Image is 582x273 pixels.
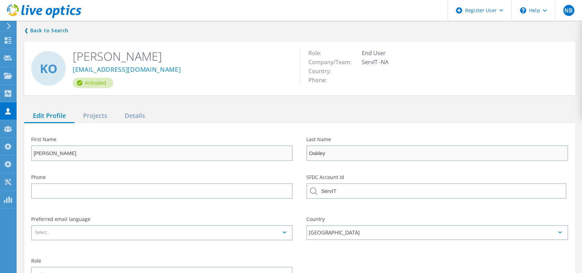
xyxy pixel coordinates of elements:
[360,49,397,58] td: End User
[31,258,293,263] label: Role
[116,109,154,123] div: Details
[306,137,568,142] label: Last Name
[308,76,334,84] span: Phone:
[73,66,181,74] a: [EMAIL_ADDRESS][DOMAIN_NAME]
[564,8,573,13] span: NB
[520,7,526,14] svg: \n
[308,49,328,57] span: Role:
[31,137,293,142] label: First Name
[73,78,113,88] div: Activated
[306,225,568,240] div: [GEOGRAPHIC_DATA]
[73,49,289,64] h2: [PERSON_NAME]
[31,217,293,222] label: Preferred email language
[24,109,74,123] div: Edit Profile
[31,175,293,180] label: Phone
[24,26,69,35] a: Back to search
[306,175,568,180] label: SFDC Account Id
[74,109,116,123] div: Projects
[7,15,81,19] a: Live Optics Dashboard
[308,67,338,75] span: Country:
[308,58,358,66] span: Company/Team:
[362,58,395,66] span: ServIT -NA
[40,62,57,75] span: KO
[306,217,568,222] label: Country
